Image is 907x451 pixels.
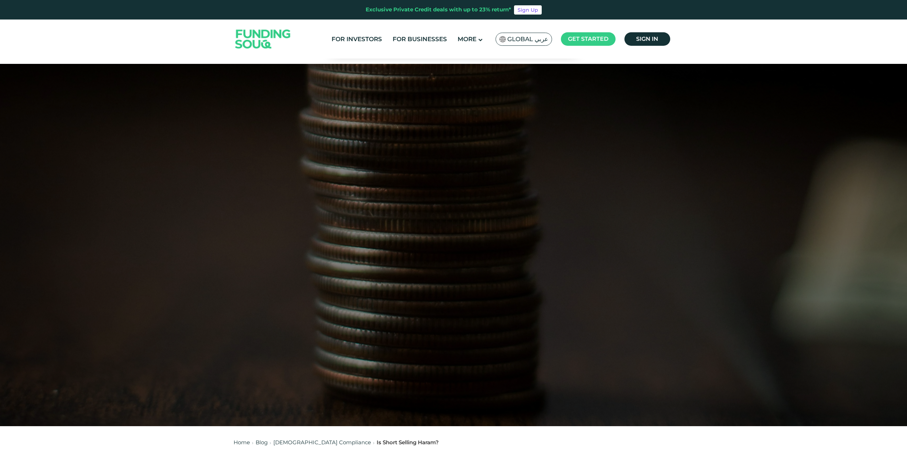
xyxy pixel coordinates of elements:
[458,35,476,43] span: More
[234,439,250,446] a: Home
[568,35,608,42] span: Get started
[624,32,670,46] a: Sign in
[366,6,511,14] div: Exclusive Private Credit deals with up to 23% return*
[330,33,384,45] a: For Investors
[256,439,268,446] a: Blog
[636,35,658,42] span: Sign in
[228,21,298,57] img: Logo
[391,33,449,45] a: For Businesses
[499,36,506,42] img: SA Flag
[273,439,371,446] a: [DEMOGRAPHIC_DATA] Compliance
[377,439,439,447] div: Is Short Selling Haram?
[514,5,542,15] a: Sign Up
[507,35,548,43] span: Global عربي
